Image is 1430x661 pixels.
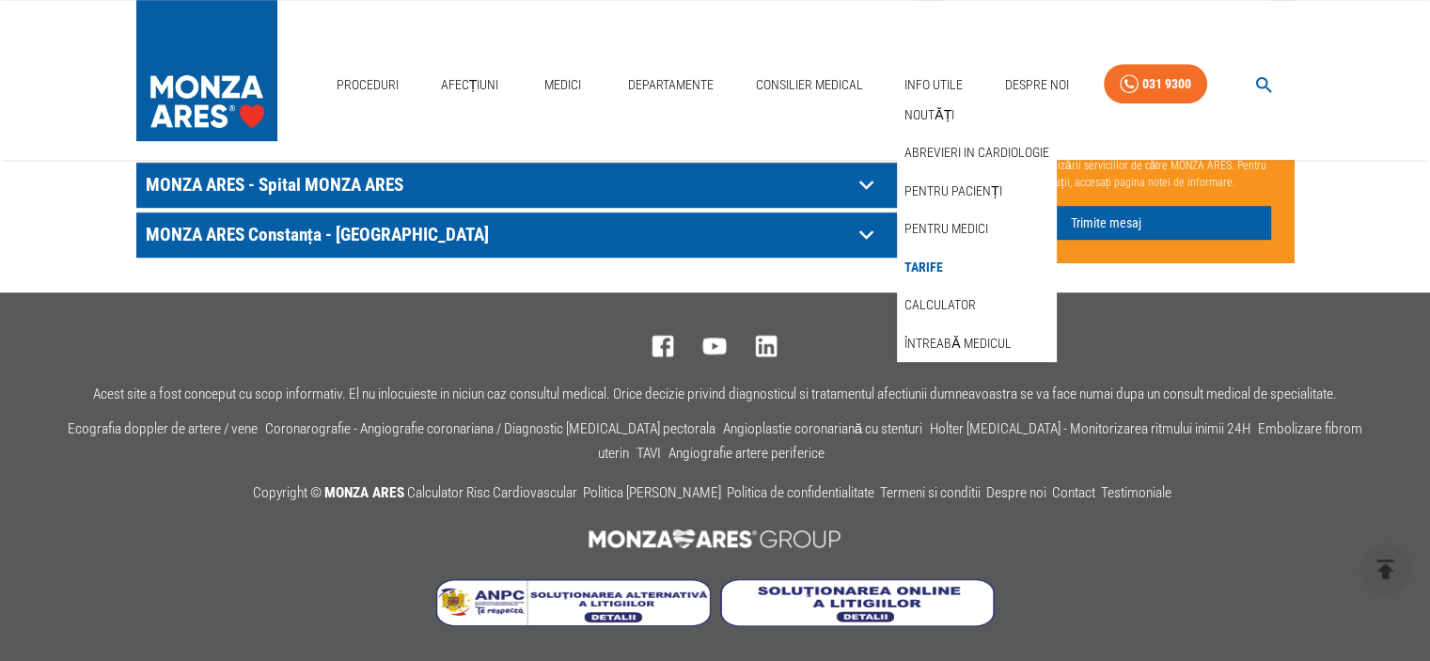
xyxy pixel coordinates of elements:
a: Coronarografie - Angiografie coronariana / Diagnostic [MEDICAL_DATA] pectorala [265,420,715,437]
a: TAVI [636,445,661,462]
img: Soluționarea Alternativă a Litigiilor [436,579,711,626]
a: Soluționarea online a litigiilor [720,612,995,630]
div: Pentru medici [897,210,1057,248]
a: 031 9300 [1104,64,1207,104]
button: delete [1359,543,1411,595]
img: Soluționarea online a litigiilor [720,579,995,626]
div: Abrevieri in cardiologie [897,134,1057,172]
div: Tarife [897,248,1057,287]
a: Despre noi [986,484,1046,501]
nav: secondary mailbox folders [897,96,1057,363]
div: Noutăți [897,96,1057,134]
a: Holter [MEDICAL_DATA] - Monitorizarea ritmului inimii 24H [930,420,1250,437]
a: Calculator [901,290,980,321]
p: Acest site a fost conceput cu scop informativ. El nu inlocuieste in niciun caz consultul medical.... [93,386,1337,402]
a: Despre Noi [998,66,1076,104]
a: Departamente [621,66,721,104]
a: Afecțiuni [433,66,507,104]
a: Întreabă medicul [901,328,1014,359]
img: MONZA ARES Group [578,520,853,558]
a: Contact [1052,484,1095,501]
div: 031 9300 [1142,72,1191,96]
div: Întreabă medicul [897,324,1057,363]
a: Noutăți [901,100,958,131]
a: Pentru pacienți [901,176,1006,207]
div: MONZA ARES Constanța - [GEOGRAPHIC_DATA] [136,212,904,258]
a: Politica [PERSON_NAME] [583,484,721,501]
p: Copyright © [253,481,1177,506]
a: Pentru medici [901,213,992,244]
button: Trimite mesaj [941,205,1272,240]
span: MONZA ARES [324,484,404,501]
div: Calculator [897,286,1057,324]
a: Termeni si conditii [880,484,981,501]
a: Angioplastie coronariană cu stenturi [723,420,923,437]
a: Soluționarea Alternativă a Litigiilor [436,612,720,630]
div: Pentru pacienți [897,172,1057,211]
p: MONZA ARES Constanța - [GEOGRAPHIC_DATA] [141,220,852,249]
div: MONZA ARES - Spital MONZA ARES [136,163,904,208]
a: Tarife [901,252,947,283]
p: MONZA ARES - Spital MONZA ARES [141,170,852,199]
a: Abrevieri in cardiologie [901,137,1053,168]
a: Proceduri [329,66,406,104]
a: Info Utile [897,66,970,104]
a: Medici [533,66,593,104]
a: Politica de confidentialitate [727,484,874,501]
a: Angiografie artere periferice [668,445,825,462]
a: Ecografia doppler de artere / vene [68,420,258,437]
a: Testimoniale [1101,484,1171,501]
a: Consilier Medical [747,66,870,104]
a: Embolizare fibrom uterin [598,420,1362,462]
a: Calculator Risc Cardiovascular [407,484,577,501]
